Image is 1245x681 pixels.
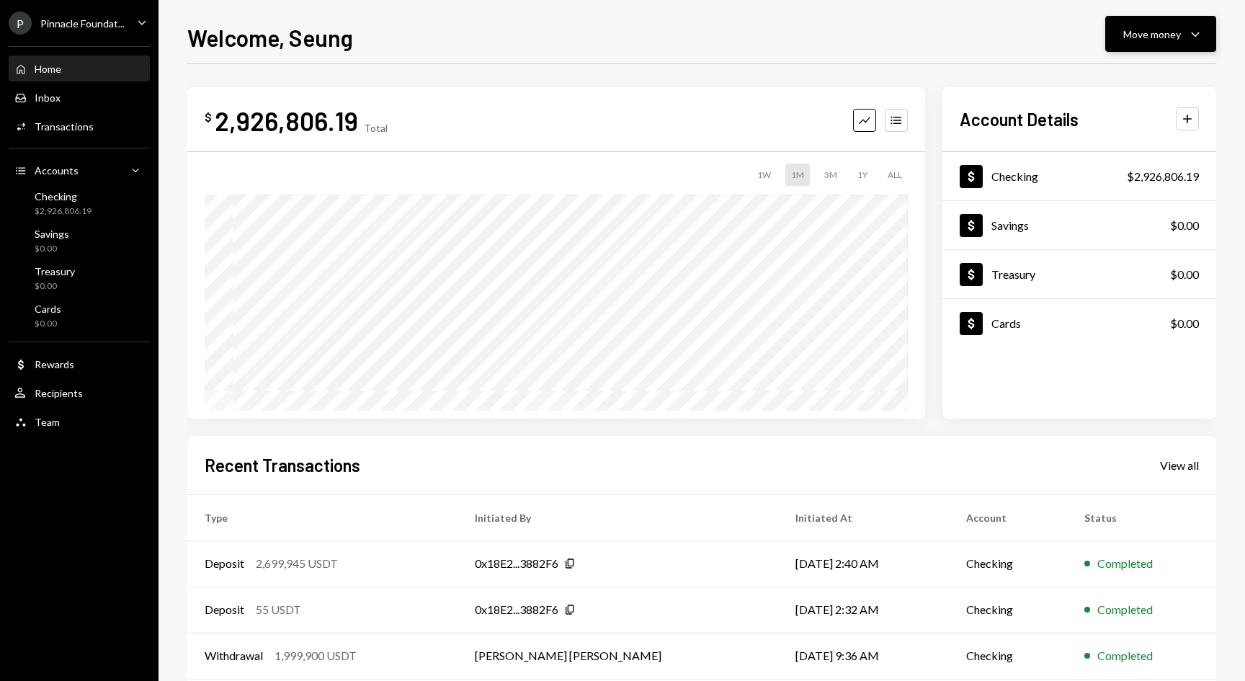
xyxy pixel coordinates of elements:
[205,601,244,618] div: Deposit
[205,555,244,572] div: Deposit
[35,190,92,202] div: Checking
[35,265,75,277] div: Treasury
[1160,458,1199,473] div: View all
[778,633,950,679] td: [DATE] 9:36 AM
[9,55,150,81] a: Home
[1067,494,1216,540] th: Status
[9,84,150,110] a: Inbox
[882,164,908,186] div: ALL
[991,218,1029,232] div: Savings
[1097,647,1153,664] div: Completed
[205,110,212,125] div: $
[35,280,75,293] div: $0.00
[949,633,1067,679] td: Checking
[35,92,61,104] div: Inbox
[942,201,1216,249] a: Savings$0.00
[9,409,150,435] a: Team
[215,104,358,137] div: 2,926,806.19
[751,164,777,186] div: 1W
[35,63,61,75] div: Home
[9,157,150,183] a: Accounts
[256,555,338,572] div: 2,699,945 USDT
[364,122,388,134] div: Total
[991,316,1021,330] div: Cards
[949,540,1067,587] td: Checking
[1105,16,1216,52] button: Move money
[35,243,69,255] div: $0.00
[35,387,83,399] div: Recipients
[949,494,1067,540] th: Account
[1160,457,1199,473] a: View all
[1170,266,1199,283] div: $0.00
[949,587,1067,633] td: Checking
[778,587,950,633] td: [DATE] 2:32 AM
[991,267,1035,281] div: Treasury
[942,152,1216,200] a: Checking$2,926,806.19
[785,164,810,186] div: 1M
[187,23,353,52] h1: Welcome, Seung
[35,358,74,370] div: Rewards
[458,494,778,540] th: Initiated By
[942,299,1216,347] a: Cards$0.00
[1097,601,1153,618] div: Completed
[818,164,843,186] div: 3M
[1170,315,1199,332] div: $0.00
[275,647,357,664] div: 1,999,900 USDT
[35,228,69,240] div: Savings
[9,380,150,406] a: Recipients
[1127,168,1199,185] div: $2,926,806.19
[256,601,301,618] div: 55 USDT
[205,453,360,477] h2: Recent Transactions
[1097,555,1153,572] div: Completed
[9,261,150,295] a: Treasury$0.00
[960,107,1079,131] h2: Account Details
[9,351,150,377] a: Rewards
[9,12,32,35] div: P
[475,601,558,618] div: 0x18E2...3882F6
[458,633,778,679] td: [PERSON_NAME] [PERSON_NAME]
[187,494,458,540] th: Type
[852,164,873,186] div: 1Y
[9,298,150,333] a: Cards$0.00
[9,223,150,258] a: Savings$0.00
[778,494,950,540] th: Initiated At
[778,540,950,587] td: [DATE] 2:40 AM
[1170,217,1199,234] div: $0.00
[475,555,558,572] div: 0x18E2...3882F6
[35,120,94,133] div: Transactions
[205,647,263,664] div: Withdrawal
[9,113,150,139] a: Transactions
[1123,27,1181,42] div: Move money
[942,250,1216,298] a: Treasury$0.00
[40,17,125,30] div: Pinnacle Foundat...
[35,164,79,177] div: Accounts
[35,416,60,428] div: Team
[9,186,150,221] a: Checking$2,926,806.19
[35,318,61,330] div: $0.00
[35,205,92,218] div: $2,926,806.19
[991,169,1038,183] div: Checking
[35,303,61,315] div: Cards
